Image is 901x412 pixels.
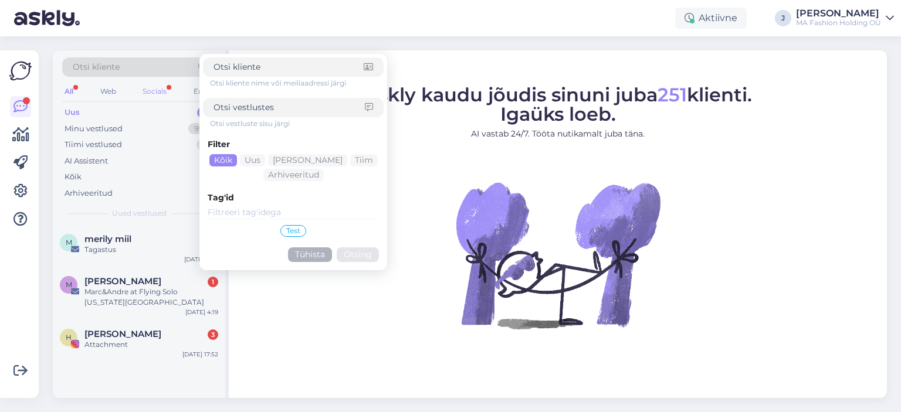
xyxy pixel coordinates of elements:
div: Uus [65,107,80,118]
input: Otsi kliente [214,61,364,73]
div: Tagastus [84,244,218,255]
div: J [775,10,791,26]
img: No Chat active [452,149,663,360]
img: Askly Logo [9,60,32,82]
div: Aktiivne [675,8,747,29]
div: Minu vestlused [65,123,123,135]
div: 4 [197,139,214,151]
div: [DATE] 4:19 [185,308,218,316]
div: [PERSON_NAME] [796,9,881,18]
div: Socials [140,84,169,99]
span: Otsi kliente [73,61,120,73]
div: Otsi vestluste sisu järgi [210,118,384,129]
div: Otsi kliente nime või meiliaadressi järgi [210,78,384,88]
div: Marc&Andre at Flying Solo [US_STATE][GEOGRAPHIC_DATA] [84,287,218,308]
p: AI vastab 24/7. Tööta nutikamalt juba täna. [364,128,752,140]
span: H [66,333,72,342]
div: AI Assistent [65,155,108,167]
span: merily miil [84,234,131,244]
div: 99+ [188,123,214,135]
div: Tag'id [208,192,379,204]
div: 1 [208,277,218,287]
span: Helge [84,329,161,339]
span: Uued vestlused [112,208,167,219]
div: Arhiveeritud [65,188,113,199]
div: Kõik [65,171,82,183]
div: 3 [208,329,218,340]
input: Filtreeri tag'idega [208,206,379,219]
div: MA Fashion Holding OÜ [796,18,881,28]
div: Tiimi vestlused [65,139,122,151]
span: 251 [658,83,687,106]
div: 3 [197,107,214,118]
span: m [66,238,72,247]
div: All [62,84,76,99]
div: [DATE] 8:43 [184,255,218,264]
span: Askly kaudu jõudis sinuni juba klienti. Igaüks loeb. [364,83,752,125]
div: Filter [208,138,379,151]
input: Otsi vestlustes [214,101,365,114]
div: Web [98,84,118,99]
div: [DATE] 17:52 [182,350,218,359]
div: Kõik [209,154,237,166]
div: Attachment [84,339,218,350]
span: Maria Sutton [84,276,161,287]
span: M [66,280,72,289]
div: Email [191,84,216,99]
a: [PERSON_NAME]MA Fashion Holding OÜ [796,9,894,28]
